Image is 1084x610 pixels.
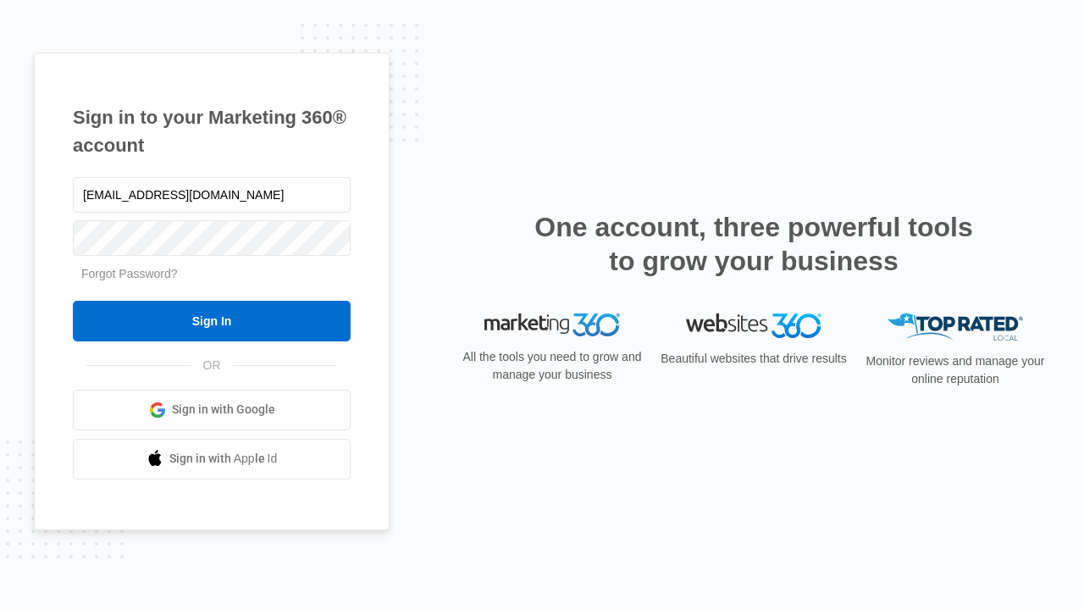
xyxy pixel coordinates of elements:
[191,357,233,374] span: OR
[73,390,351,430] a: Sign in with Google
[172,401,275,419] span: Sign in with Google
[73,439,351,480] a: Sign in with Apple Id
[484,313,620,337] img: Marketing 360
[73,177,351,213] input: Email
[457,348,647,384] p: All the tools you need to grow and manage your business
[81,267,178,280] a: Forgot Password?
[169,450,278,468] span: Sign in with Apple Id
[659,350,849,368] p: Beautiful websites that drive results
[888,313,1023,341] img: Top Rated Local
[686,313,821,338] img: Websites 360
[73,301,351,341] input: Sign In
[860,352,1050,388] p: Monitor reviews and manage your online reputation
[73,103,351,159] h1: Sign in to your Marketing 360® account
[529,210,978,278] h2: One account, three powerful tools to grow your business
